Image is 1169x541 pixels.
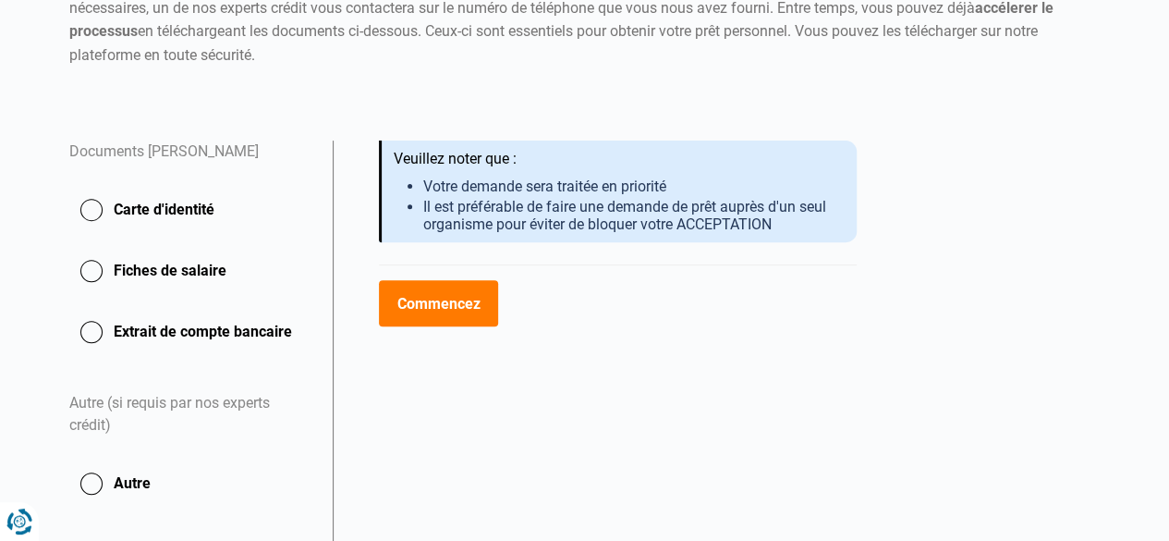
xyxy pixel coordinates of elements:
button: Autre [69,461,311,507]
button: Carte d'identité [69,187,311,233]
div: Documents [PERSON_NAME] [69,141,311,187]
div: Autre (si requis par nos experts crédit) [69,370,311,461]
li: Il est préférable de faire une demande de prêt auprès d'un seul organisme pour éviter de bloquer ... [423,198,843,233]
div: Veuillez noter que : [394,150,843,168]
li: Votre demande sera traitée en priorité [423,178,843,195]
button: Extrait de compte bancaire [69,309,311,355]
button: Fiches de salaire [69,248,311,294]
button: Commencez [379,280,498,326]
